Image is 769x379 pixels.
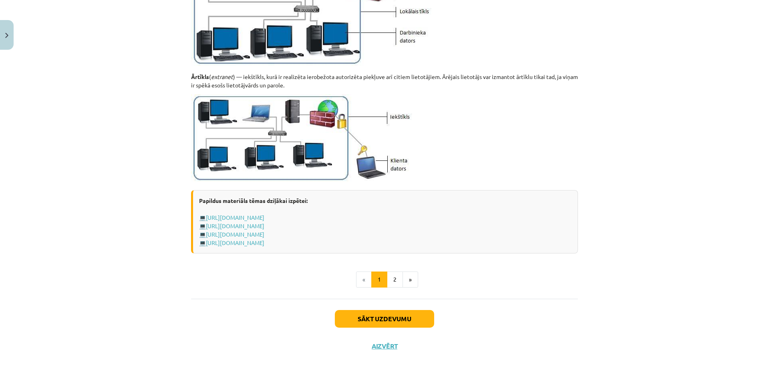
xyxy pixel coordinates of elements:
p: ( ) — iekštīkls, kurā ir realizēta ierobežota autorizēta piekļuve arī citiem lietotājiem. Ārējais... [191,73,578,89]
strong: Papildus materiāls tēmas dziļākai izpētei: [199,197,308,204]
a: [URL][DOMAIN_NAME] [206,214,264,221]
strong: Ārtīkls [191,73,209,80]
button: Aizvērt [369,342,400,350]
button: » [403,272,418,288]
button: 2 [387,272,403,288]
a: [URL][DOMAIN_NAME] [206,222,264,229]
button: 1 [371,272,387,288]
nav: Page navigation example [191,272,578,288]
a: [URL][DOMAIN_NAME] [206,231,264,238]
img: icon-close-lesson-0947bae3869378f0d4975bcd49f059093ad1ed9edebbc8119c70593378902aed.svg [5,33,8,38]
em: extranet [211,73,233,80]
a: [URL][DOMAIN_NAME] [206,239,264,246]
button: Sākt uzdevumu [335,310,434,328]
div: 💻 💻 💻 💻 [191,190,578,253]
